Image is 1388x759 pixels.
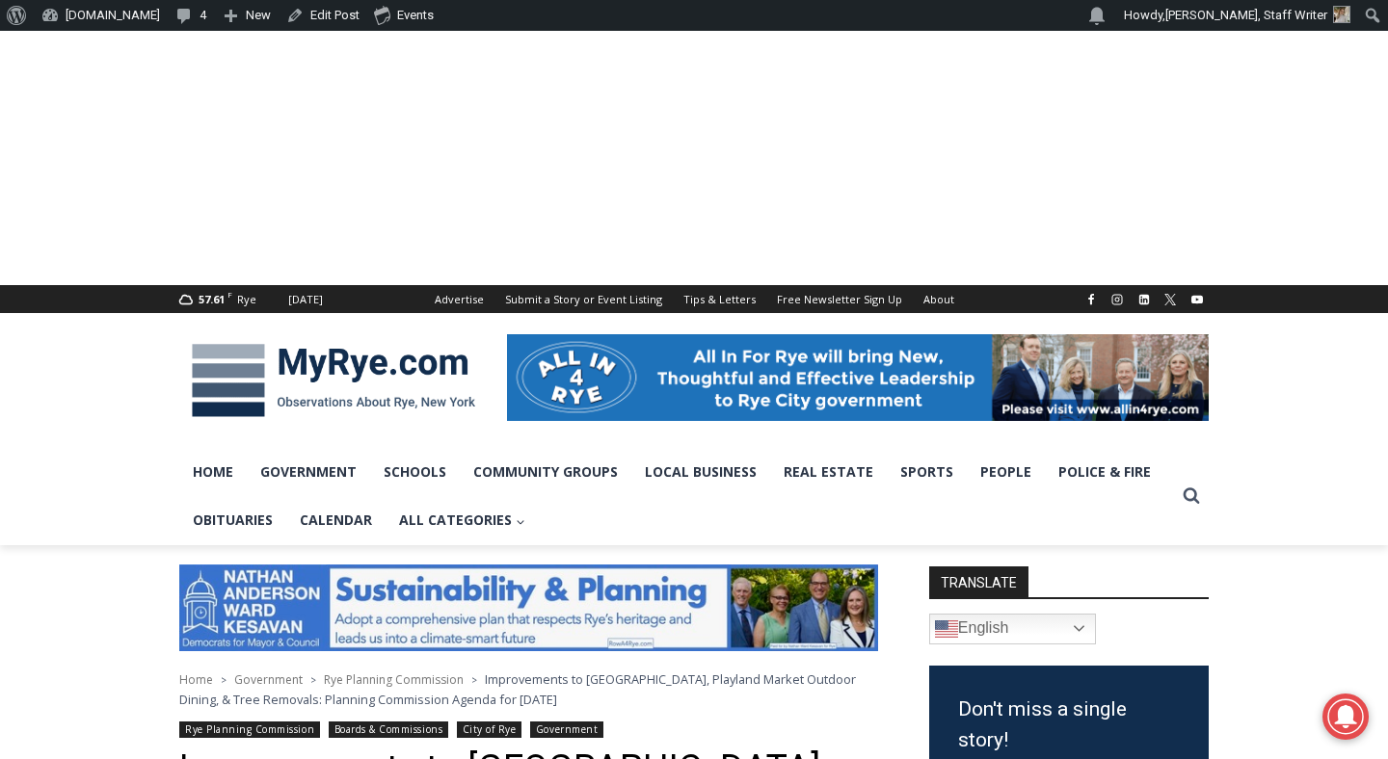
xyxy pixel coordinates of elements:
nav: Primary Navigation [179,448,1174,545]
a: Government [247,448,370,496]
a: Sports [887,448,967,496]
img: MyRye.com [179,330,488,431]
a: Schools [370,448,460,496]
a: Submit a Story or Event Listing [494,285,673,313]
img: All in for Rye [507,334,1209,421]
a: Rye Planning Commission [179,721,320,738]
a: YouTube [1186,288,1209,311]
img: (PHOTO: MyRye.com Summer 2023 intern Beatrice Larzul.) [1333,6,1350,23]
a: Community Groups [460,448,631,496]
a: Government [234,671,303,688]
strong: TRANSLATE [929,566,1028,597]
span: 57.61 [199,292,225,306]
span: > [310,673,316,687]
a: Home [179,448,247,496]
h3: Don't miss a single story! [958,694,1180,755]
a: Facebook [1080,288,1103,311]
span: All Categories [399,510,525,531]
a: Calendar [286,496,386,544]
a: All Categories [386,496,539,544]
span: > [471,673,477,687]
span: > [221,673,227,687]
img: en [935,617,958,641]
div: Rye [237,291,256,308]
a: English [929,614,1096,644]
a: Government [530,721,603,738]
a: Instagram [1106,288,1129,311]
a: Linkedin [1133,288,1156,311]
a: Rye Planning Commission [324,671,464,688]
a: City of Rye [457,721,522,738]
nav: Breadcrumbs [179,669,878,709]
nav: Secondary Navigation [424,285,965,313]
div: [DATE] [288,291,323,308]
a: Police & Fire [1045,448,1164,496]
span: [PERSON_NAME], Staff Writer [1165,8,1327,22]
span: Improvements to [GEOGRAPHIC_DATA], Playland Market Outdoor Dining, & Tree Removals: Planning Comm... [179,670,856,707]
a: About [913,285,965,313]
a: Real Estate [770,448,887,496]
span: F [227,289,232,300]
a: Free Newsletter Sign Up [766,285,913,313]
a: Obituaries [179,496,286,544]
a: X [1159,288,1182,311]
a: People [967,448,1045,496]
button: View Search Form [1174,479,1209,513]
a: Boards & Commissions [329,721,449,738]
a: Home [179,671,213,688]
a: Advertise [424,285,494,313]
a: Tips & Letters [673,285,766,313]
a: Local Business [631,448,770,496]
